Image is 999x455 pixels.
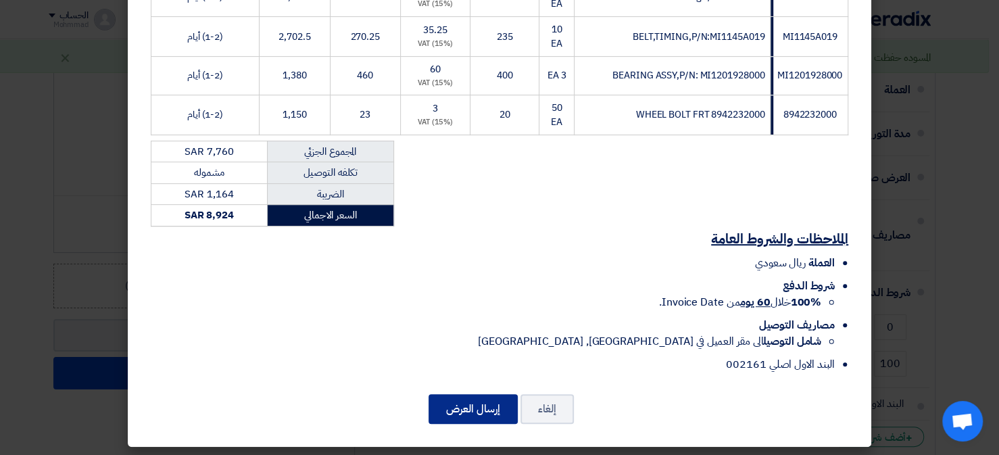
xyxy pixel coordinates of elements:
u: الملاحظات والشروط العامة [711,229,848,249]
span: WHEEL BOLT FRT 8942232000 [636,107,765,122]
td: السعر الاجمالي [267,205,393,226]
span: شروط الدفع [783,278,835,294]
span: 460 [357,68,373,82]
span: 270.25 [350,30,379,44]
td: الضريبة [267,183,393,205]
td: تكلفه التوصيل [267,162,393,184]
span: مشموله [194,165,224,180]
span: (1-2) أيام [187,68,223,82]
span: BEARING ASSY,P/N: MI1201928000 [612,68,764,82]
div: (15%) VAT [406,117,465,128]
span: 3 [433,101,438,116]
strong: SAR 8,924 [185,208,234,222]
strong: 100% [790,294,821,310]
div: (15%) VAT [406,78,465,89]
span: خلال من Invoice Date. [659,294,821,310]
span: 20 [499,107,510,122]
button: إلغاء [520,394,574,424]
li: البند الاول اصلي 002161 [151,356,835,373]
span: 3 EA [547,68,566,82]
td: MI1145A019 [771,17,848,57]
span: مصاريف التوصيل [758,317,835,333]
td: المجموع الجزئي [267,141,393,162]
span: 1,380 [283,68,307,82]
td: MI1201928000 [771,57,848,95]
u: 60 يوم [740,294,770,310]
td: SAR 7,760 [151,141,268,162]
strong: شامل التوصيل [763,333,821,350]
div: دردشة مفتوحة [942,401,983,441]
span: 1,150 [283,107,307,122]
li: الى مقر العميل في [GEOGRAPHIC_DATA], [GEOGRAPHIC_DATA] [151,333,821,350]
span: (1-2) أيام [187,30,223,44]
span: 35.25 [423,23,447,37]
span: SAR 1,164 [185,187,233,201]
span: 50 EA [551,101,562,129]
span: العملة [808,255,835,271]
span: 23 [360,107,370,122]
span: 2,702.5 [278,30,310,44]
span: 10 EA [551,22,562,51]
button: إرسال العرض [429,394,518,424]
span: ريال سعودي [755,255,806,271]
span: BELT,TIMING,P/N:MI1145A019 [633,30,764,44]
span: 60 [430,62,441,76]
div: (15%) VAT [406,39,465,50]
td: 8942232000 [771,95,848,135]
span: 400 [497,68,513,82]
span: 235 [497,30,513,44]
span: (1-2) أيام [187,107,223,122]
